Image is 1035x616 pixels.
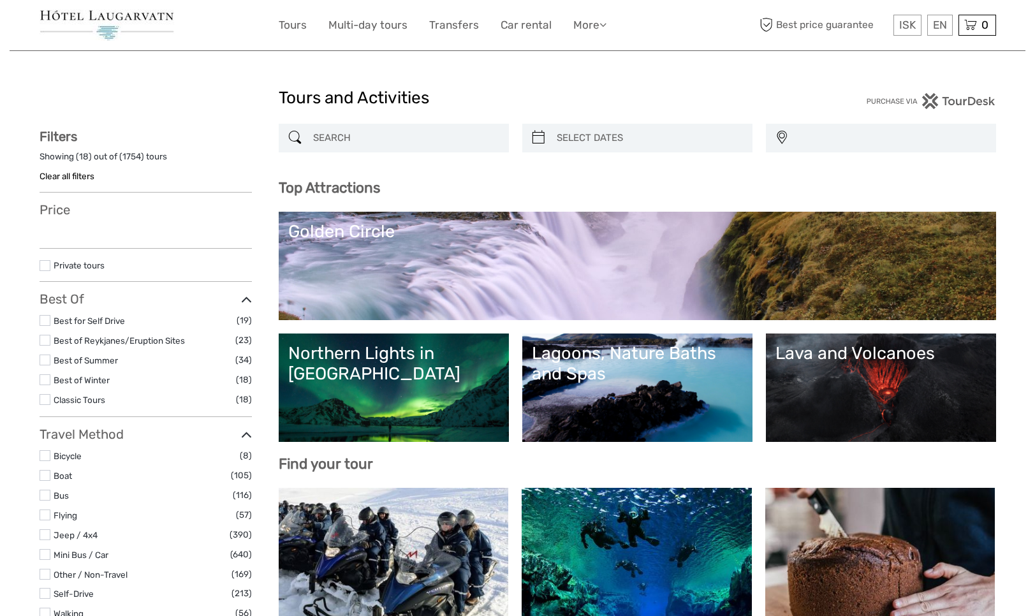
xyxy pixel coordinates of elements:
span: (34) [235,353,252,367]
span: (213) [231,586,252,601]
a: Clear all filters [40,171,94,181]
a: Lagoons, Nature Baths and Spas [532,343,743,432]
a: Golden Circle [288,221,987,311]
h1: Tours and Activities [279,88,757,108]
b: Find your tour [279,455,373,473]
span: (18) [236,372,252,387]
span: (23) [235,333,252,348]
h3: Best Of [40,291,252,307]
span: (105) [231,468,252,483]
a: Best for Self Drive [54,316,125,326]
a: Self-Drive [54,589,94,599]
h3: Travel Method [40,427,252,442]
a: Northern Lights in [GEOGRAPHIC_DATA] [288,343,499,432]
a: Best of Winter [54,375,110,385]
a: Bicycle [54,451,82,461]
img: 2489-0b7621fd-c2cc-439c-be2b-41469028c7de_logo_small.jpg [40,10,174,41]
a: Best of Reykjanes/Eruption Sites [54,335,185,346]
a: More [573,16,606,34]
span: (18) [236,392,252,407]
label: 1754 [122,150,141,163]
input: SELECT DATES [552,127,746,149]
a: Transfers [429,16,479,34]
div: EN [927,15,953,36]
a: Classic Tours [54,395,105,405]
span: (57) [236,508,252,522]
span: ISK [899,18,916,31]
a: Mini Bus / Car [54,550,108,560]
strong: Filters [40,129,77,144]
a: Boat [54,471,72,481]
a: Other / Non-Travel [54,569,128,580]
label: 18 [79,150,89,163]
a: Lava and Volcanoes [775,343,987,432]
a: Best of Summer [54,355,118,365]
a: Multi-day tours [328,16,407,34]
div: Lagoons, Nature Baths and Spas [532,343,743,385]
span: (169) [231,567,252,582]
span: 0 [980,18,990,31]
span: (8) [240,448,252,463]
span: (390) [230,527,252,542]
a: Jeep / 4x4 [54,530,98,540]
span: (19) [237,313,252,328]
a: Bus [54,490,69,501]
a: Private tours [54,260,105,270]
input: SEARCH [308,127,503,149]
div: Lava and Volcanoes [775,343,987,363]
a: Car rental [501,16,552,34]
div: Showing ( ) out of ( ) tours [40,150,252,170]
span: Best price guarantee [757,15,890,36]
a: Flying [54,510,77,520]
img: PurchaseViaTourDesk.png [866,93,995,109]
a: Tours [279,16,307,34]
span: (640) [230,547,252,562]
div: Northern Lights in [GEOGRAPHIC_DATA] [288,343,499,385]
h3: Price [40,202,252,217]
b: Top Attractions [279,179,380,196]
span: (116) [233,488,252,502]
div: Golden Circle [288,221,987,242]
